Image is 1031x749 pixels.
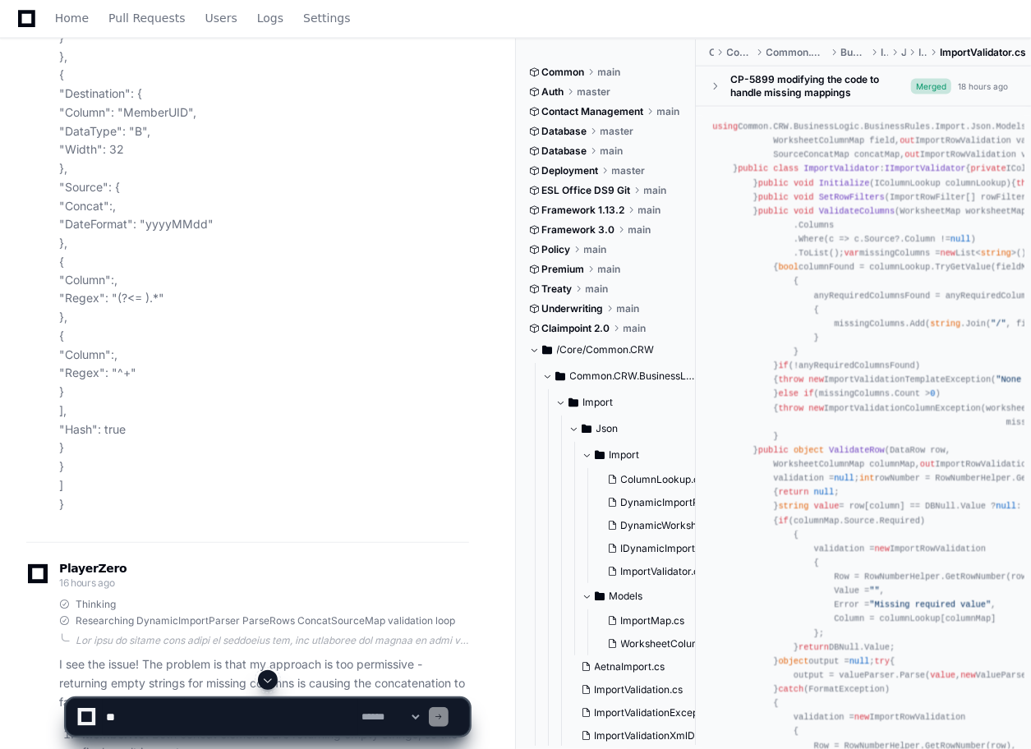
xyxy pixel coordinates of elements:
[904,149,919,159] span: out
[598,66,621,79] span: main
[628,223,651,237] span: main
[621,614,685,627] span: ImportMap.cs
[819,192,885,202] span: SetRowFilters
[583,396,614,409] span: Import
[542,363,697,389] button: Common.CRW.BusinessLogic/BusinessRules
[621,637,822,650] span: WorksheetColumnSourceMapConverter.cs
[778,487,808,497] span: return
[900,136,914,145] span: out
[542,105,644,118] span: Contact Management
[617,302,640,315] span: main
[601,560,740,583] button: ImportValidator.cs
[621,542,739,555] span: IDynamicImportParser.cs
[834,473,854,483] span: null
[108,13,185,23] span: Pull Requests
[578,85,611,99] span: master
[542,223,615,237] span: Framework 3.0
[814,487,835,497] span: null
[568,416,724,442] button: Json
[930,319,960,329] span: string
[595,660,665,673] span: AetnaImport.cs
[869,586,879,595] span: ""
[542,340,552,360] svg: Directory
[568,393,578,412] svg: Directory
[575,655,714,678] button: AetnaImport.cs
[542,243,571,256] span: Policy
[814,501,840,511] span: value
[991,319,1006,329] span: "/"
[595,445,605,465] svg: Directory
[584,243,607,256] span: main
[612,164,646,177] span: master
[542,204,625,217] span: Framework 1.13.2
[881,46,889,59] span: Import
[76,615,455,628] span: Researching DynamicImportParser ParseRows ConcatSourceMap validation loop
[542,66,585,79] span: Common
[555,389,711,416] button: Import
[794,192,814,202] span: void
[758,206,789,216] span: public
[758,178,1011,188] span: ( )
[778,656,808,666] span: object
[621,496,737,509] span: DynamicImportParser.cs
[542,85,564,99] span: Auth
[555,366,565,386] svg: Directory
[59,656,469,712] p: I see the issue! The problem is that my approach is too permissive - returning empty strings for ...
[595,586,605,606] svg: Directory
[911,79,951,94] span: Merged
[778,516,788,526] span: if
[205,13,237,23] span: Users
[644,184,667,197] span: main
[778,501,808,511] span: string
[875,178,1006,188] span: IColumnLookup columnLookup
[257,13,283,23] span: Logs
[542,322,610,335] span: Claimpoint 2.0
[59,564,127,574] span: PlayerZero
[542,283,573,296] span: Treaty
[794,445,824,455] span: object
[778,262,799,272] span: bool
[712,122,738,131] span: using
[529,337,684,363] button: /Core/Common.CRW
[601,468,740,491] button: ColumnLookup.cs
[901,46,905,59] span: Json
[919,46,927,59] span: Import
[601,125,634,138] span: master
[869,600,991,609] span: "Missing required value"
[76,635,469,648] div: Lor ipsu do sitame cons adipi el seddoeius tem, inc utlaboree dol magnaa en admi ve quisn exerci ...
[542,184,631,197] span: ESL Office DS9 Git
[758,445,789,455] span: public
[778,403,803,413] span: throw
[794,206,814,216] span: void
[621,473,705,486] span: ColumnLookup.cs
[778,388,799,398] span: else
[59,577,114,590] span: 16 hours ago
[971,163,1006,173] span: private
[840,46,868,59] span: BusinessRules
[638,204,661,217] span: main
[875,656,890,666] span: try
[542,145,587,158] span: Database
[303,13,350,23] span: Settings
[586,283,609,296] span: main
[778,361,788,370] span: if
[845,248,859,258] span: var
[601,514,740,537] button: DynamicWorksheetExcelReader.cs
[601,609,740,632] button: ImportMap.cs
[794,178,814,188] span: void
[542,125,587,138] span: Database
[621,565,705,578] span: ImportValidator.cs
[920,459,935,469] span: out
[766,46,828,59] span: Common.CRW.BusinessLogic
[582,419,591,439] svg: Directory
[621,519,784,532] span: DynamicWorksheetExcelReader.cs
[598,263,621,276] span: main
[709,46,713,59] span: Core
[758,192,789,202] span: public
[958,80,1008,93] div: 18 hours ago
[773,163,799,173] span: class
[996,501,1016,511] span: null
[657,105,680,118] span: main
[542,302,604,315] span: Underwriting
[885,163,966,173] span: IImportValidator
